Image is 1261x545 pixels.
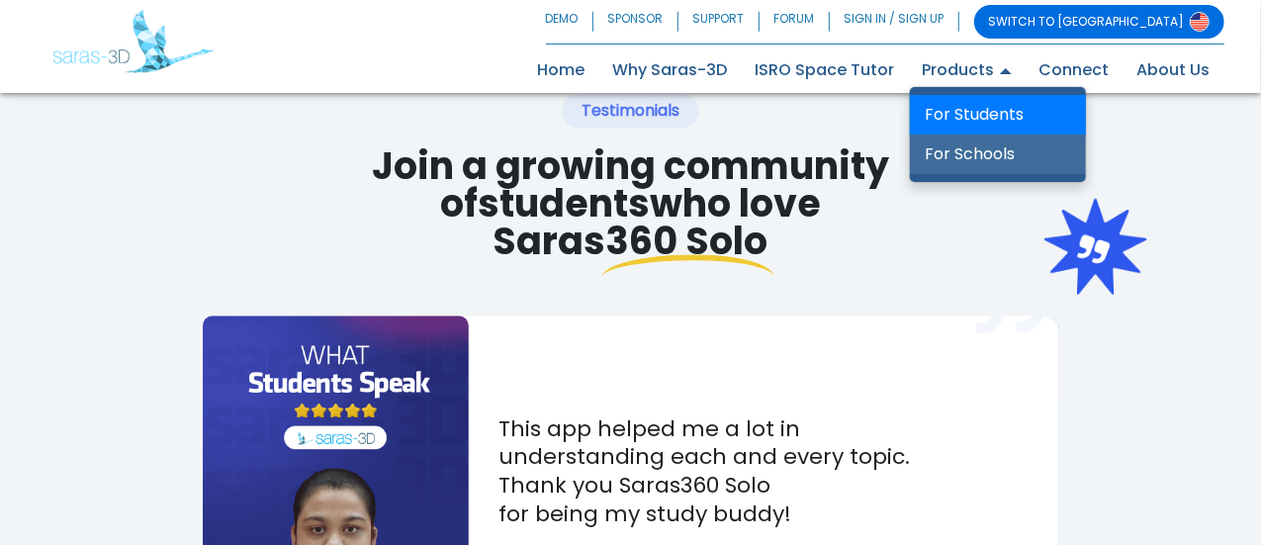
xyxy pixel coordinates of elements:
img: Saras 3D [52,10,214,73]
div: Products [909,86,1087,183]
a: ISRO Space Tutor [742,54,909,86]
a: Home [524,54,599,86]
a: SUPPORT [678,5,760,39]
a: For Students [910,95,1086,135]
a: About Us [1124,54,1224,86]
a: SIGN IN / SIGN UP [830,5,959,39]
a: Connect [1026,54,1124,86]
img: Switch to USA [1190,12,1210,32]
span: students [478,177,650,229]
a: SWITCH TO [GEOGRAPHIC_DATA] [974,5,1224,39]
a: SPONSOR [593,5,678,39]
a: FORUM [760,5,830,39]
span: Testimonials [562,94,699,128]
a: For Schools [910,135,1086,174]
h3: Join a growing community of who love Saras360 Solo [349,147,913,260]
a: Why Saras-3D [599,54,742,86]
a: Products [909,54,1026,86]
p: This app helped me a lot in understanding each and every topic. Thank you Saras360 Solo for being... [498,415,1027,528]
a: DEMO [546,5,593,39]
